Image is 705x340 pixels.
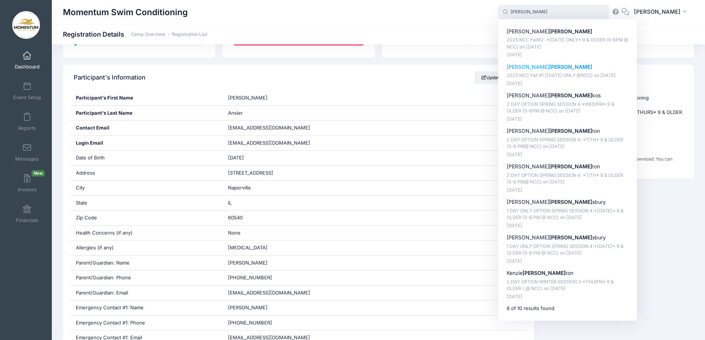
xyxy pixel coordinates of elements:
[63,4,188,21] h1: Momentum Swim Conditioning
[498,5,609,20] input: Search by First Name, Last Name, or Email...
[228,304,268,310] span: [PERSON_NAME]
[228,290,310,296] span: [EMAIL_ADDRESS][DOMAIN_NAME]
[228,320,272,326] span: [PHONE_NUMBER]
[10,201,45,227] a: Financials
[507,80,629,87] p: [DATE]
[507,28,629,36] p: [PERSON_NAME]
[507,163,629,171] p: [PERSON_NAME] ton
[10,139,45,165] a: Messages
[10,109,45,135] a: Reports
[70,91,223,105] div: Participant's First Name
[634,8,681,16] span: [PERSON_NAME]
[70,316,223,330] div: Emergency Contact #1: Phone
[507,72,629,79] p: 2025 NCC Fall #1 ([DATE] ONLY @NCC) on [DATE]
[228,95,268,101] span: [PERSON_NAME]
[507,51,629,58] p: [DATE]
[63,30,207,38] h1: Registration Details
[507,187,629,194] p: [DATE]
[629,4,694,21] button: [PERSON_NAME]
[507,92,629,100] p: [PERSON_NAME] kos
[507,243,629,257] p: 1 DAY ONLY OPTION SPRING SESSION 4:*[DATE]* 9 & OLDER (5-6 PM @ NCC) on [DATE]
[228,170,273,176] span: [STREET_ADDRESS]
[507,63,629,71] p: [PERSON_NAME]
[507,234,629,242] p: [PERSON_NAME] sbury
[15,64,40,70] span: Dashboard
[70,196,223,211] div: State
[549,64,592,70] strong: [PERSON_NAME]
[228,215,243,221] span: 60540
[74,67,145,88] h4: Participant's Information
[549,199,592,205] strong: [PERSON_NAME]
[70,286,223,300] div: Parent/Guardian: Email
[228,125,310,131] span: [EMAIL_ADDRESS][DOMAIN_NAME]
[70,226,223,240] div: Health Concerns (if any)
[70,136,223,151] div: Login Email
[507,208,629,221] p: 1 DAY ONLY OPTION SPRING SESSION 4:*[DATE]* 9 & OLDER (5-6 PM @ NCC) on [DATE]
[549,28,592,34] strong: [PERSON_NAME]
[12,11,40,39] img: Momentum Swim Conditioning
[18,186,37,193] span: Invoices
[228,139,320,147] span: [EMAIL_ADDRESS][DOMAIN_NAME]
[523,270,565,276] strong: [PERSON_NAME]
[31,170,45,176] span: New
[228,155,244,161] span: [DATE]
[172,32,207,37] a: Registration List
[549,234,592,240] strong: [PERSON_NAME]
[228,260,268,266] span: [PERSON_NAME]
[507,305,629,312] div: 8 of 10 results found
[70,211,223,225] div: Zip Code
[507,127,629,135] p: [PERSON_NAME] ton
[507,137,629,150] p: 2 DAY OPTION SPRING SESSION 4: *T/TH* 9 & OLDER (5-6 PM@ NCC) on [DATE]
[70,151,223,165] div: Date of Birth
[507,37,629,50] p: 2025 NCC Fall#2: *[DATE] ONLY* 9 & OLDER (5-6PM @ NCC) on [DATE]
[70,166,223,181] div: Address
[15,156,39,162] span: Messages
[228,200,232,206] span: IL
[507,116,629,123] p: [DATE]
[228,230,241,236] span: None
[70,181,223,195] div: City
[549,128,592,134] strong: [PERSON_NAME]
[10,170,45,196] a: InvoicesNew
[70,270,223,285] div: Parent/Guardian: Phone
[507,269,629,277] p: Kenzie ton
[228,245,268,250] span: [MEDICAL_DATA]
[18,125,36,131] span: Reports
[10,47,45,73] a: Dashboard
[70,240,223,255] div: Allergies (if any)
[507,101,629,115] p: 2 DAY OPTION SPRING SESSION 4:*WED/FRI* 9 & OLDER (5-6PM @ NCC) on [DATE]
[507,172,629,186] p: 2 DAY OPTION SPRING SESSION 4: *T/TH* 9 & OLDER (5-6 PM@ NCC) on [DATE]
[507,198,629,206] p: [PERSON_NAME] sbury
[507,151,629,158] p: [DATE]
[70,106,223,121] div: Participant's Last Name
[228,185,251,191] span: Naperville
[70,300,223,315] div: Emergency Contact #1: Name
[507,258,629,265] p: [DATE]
[70,121,223,135] div: Contact Email
[507,279,629,292] p: 2 DAY OPTION WINTER SESSION 3:*THU/FRI* 9 & OLDER ( @ NCC) on [DATE]
[507,222,629,229] p: [DATE]
[228,275,272,280] span: [PHONE_NUMBER]
[70,256,223,270] div: Parent/Guardian: Name
[228,110,243,116] span: Ansier
[507,293,629,300] p: [DATE]
[474,71,524,84] a: Update Details
[549,92,592,98] strong: [PERSON_NAME]
[549,163,592,169] strong: [PERSON_NAME]
[13,94,41,101] span: Event Setup
[131,32,165,37] a: Camp Overview
[10,78,45,104] a: Event Setup
[16,217,38,223] span: Financials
